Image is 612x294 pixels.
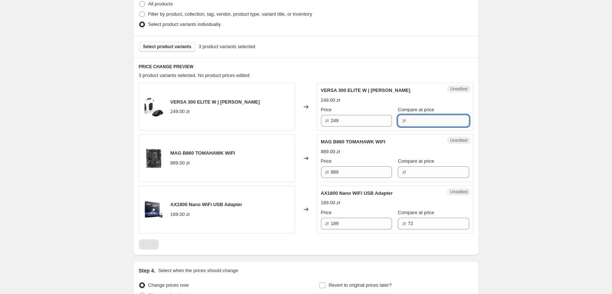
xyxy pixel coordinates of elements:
[139,267,156,274] h2: Step 4.
[199,43,255,50] span: 3 product variants selected
[170,211,190,218] div: 189.00 zł
[325,221,329,226] span: zł
[170,150,235,156] span: MAG B860 TOMAHAWK WIFI
[321,148,340,155] div: 889.00 zł
[321,158,332,164] span: Price
[321,139,385,144] span: MAG B860 TOMAHAWK WIFI
[148,282,189,288] span: Change prices now
[398,107,434,112] span: Compare at price
[450,138,467,143] span: Unedited
[158,267,238,274] p: Select when the prices should change
[148,1,173,7] span: All products
[170,99,260,105] span: VERSA 300 ELITE W | [PERSON_NAME]
[450,189,467,195] span: Unedited
[450,86,467,92] span: Unedited
[398,210,434,215] span: Compare at price
[139,73,251,78] span: 3 product variants selected. No product prices edited:
[398,158,434,164] span: Compare at price
[325,118,329,123] span: zł
[402,221,405,226] span: zł
[325,169,329,175] span: zł
[329,282,392,288] span: Revert to original prices later?
[143,96,165,118] img: VERSA300ELITEWIRELESS05_80x.png
[402,118,405,123] span: zł
[321,190,393,196] span: AX1800 Nano WiFi USB Adapter
[321,88,411,93] span: VERSA 300 ELITE W | [PERSON_NAME]
[143,44,192,50] span: Select product variants
[148,22,221,27] span: Select product variants individually
[139,42,196,52] button: Select product variants
[148,11,312,17] span: Filter by product, collection, tag, vendor, product type, variant title, or inventory
[170,159,190,167] div: 889.00 zł
[170,202,242,207] span: AX1800 Nano WiFi USB Adapter
[139,239,159,249] nav: Pagination
[402,169,405,175] span: zł
[321,210,332,215] span: Price
[143,198,165,220] img: AX1800NanoWiFiUSBAdapter5_80x.png
[139,64,473,70] h6: PRICE CHANGE PREVIEW
[321,107,332,112] span: Price
[321,199,340,206] div: 189.00 zł
[170,108,190,115] div: 249.00 zł
[321,97,340,104] div: 249.00 zł
[143,147,165,169] img: 1024_8c09318c-6f31-4828-8955-9b485df9b971_80x.png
